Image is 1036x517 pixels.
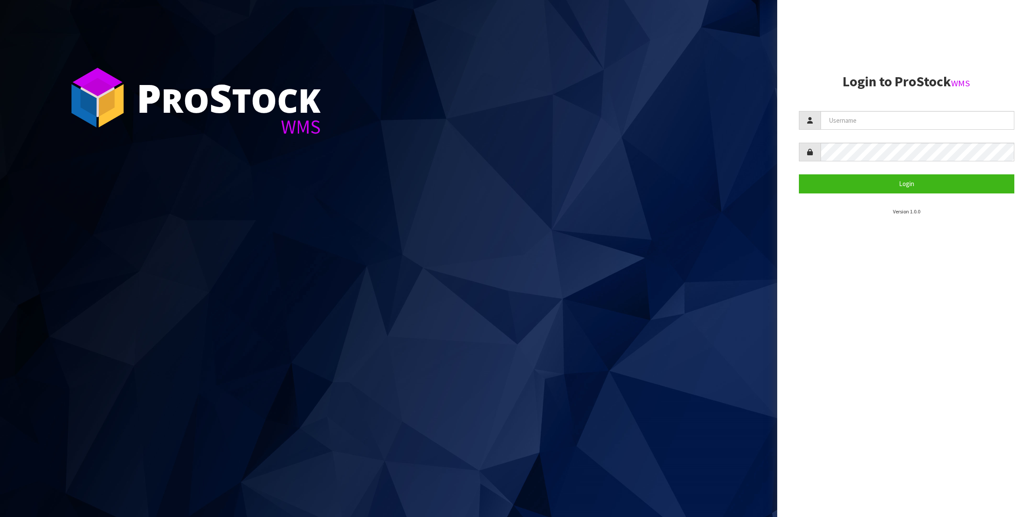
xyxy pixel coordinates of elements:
button: Login [799,174,1015,193]
small: Version 1.0.0 [893,208,920,215]
input: Username [821,111,1015,130]
small: WMS [951,78,970,89]
img: ProStock Cube [65,65,130,130]
span: S [209,71,232,124]
div: ro tock [137,78,321,117]
h2: Login to ProStock [799,74,1015,89]
span: P [137,71,161,124]
div: WMS [137,117,321,137]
